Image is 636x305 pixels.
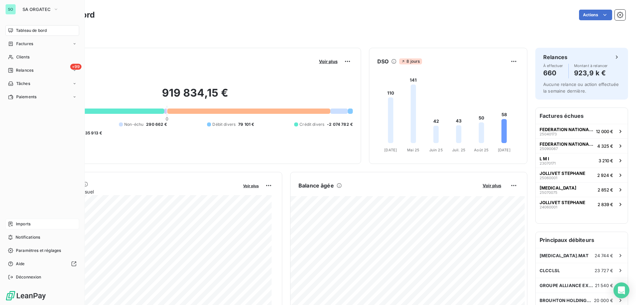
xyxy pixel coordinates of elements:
[595,283,613,288] span: 21 540 €
[407,148,419,152] tspan: Mai 25
[543,64,563,68] span: À effectuer
[536,197,628,211] button: JOLLIVET STEPHANE240600012 839 €
[540,161,556,165] span: 23070171
[16,221,30,227] span: Imports
[540,283,595,288] span: GROUPE ALLIANCE EXPERTS
[83,130,102,136] span: -35 913 €
[540,127,593,132] span: FEDERATION NATIONALE DE LA COIFFURE PACA
[540,191,557,194] span: 25070075
[16,94,36,100] span: Paiements
[536,232,628,248] h6: Principaux débiteurs
[536,138,628,153] button: FEDERATION NATIONALE DE LA COIFFURE PACA250900674 325 €
[599,158,613,163] span: 3 210 €
[598,187,613,192] span: 2 852 €
[16,54,29,60] span: Clients
[597,173,613,178] span: 2 924 €
[429,148,443,152] tspan: Juin 25
[540,132,557,136] span: 25040173
[377,57,389,65] h6: DSO
[579,10,612,20] button: Actions
[124,121,143,127] span: Non-échu
[594,298,613,303] span: 20 000 €
[543,68,563,78] h4: 660
[540,205,557,209] span: 24060001
[536,153,628,168] button: L M I230701713 210 €
[384,148,397,152] tspan: [DATE]
[238,121,254,127] span: 79 101 €
[598,202,613,207] span: 2 839 €
[540,156,549,161] span: L M I
[543,82,619,94] span: Aucune relance ou action effectuée la semaine dernière.
[540,185,576,191] span: [MEDICAL_DATA]
[540,176,557,180] span: 25060001
[540,171,585,176] span: JOLLIVET STEPHANE
[483,183,501,188] span: Voir plus
[16,28,47,34] span: Tableau de bord
[540,298,594,303] span: BROUHTON HOLDINGS LIMITED
[536,182,628,197] button: [MEDICAL_DATA]250700752 852 €
[540,141,595,147] span: FEDERATION NATIONALE DE LA COIFFURE PACA
[16,248,61,254] span: Paramètres et réglages
[166,116,168,121] span: 0
[16,274,41,280] span: Déconnexion
[16,261,25,267] span: Aide
[70,64,81,70] span: +99
[536,168,628,182] button: JOLLIVET STEPHANE250600012 924 €
[543,53,567,61] h6: Relances
[16,81,30,87] span: Tâches
[327,121,353,127] span: -2 074 782 €
[299,121,324,127] span: Crédit divers
[37,188,238,195] span: Chiffre d'affaires mensuel
[536,124,628,138] button: FEDERATION NATIONALE DE LA COIFFURE PACA2504017312 000 €
[319,59,338,64] span: Voir plus
[574,68,608,78] h4: 923,9 k €
[481,183,503,189] button: Voir plus
[37,86,353,106] h2: 919 834,15 €
[536,108,628,124] h6: Factures échues
[474,148,489,152] tspan: Août 25
[596,129,613,134] span: 12 000 €
[597,143,613,149] span: 4 325 €
[540,147,558,151] span: 25090067
[317,58,340,64] button: Voir plus
[16,234,40,240] span: Notifications
[5,290,46,301] img: Logo LeanPay
[16,41,33,47] span: Factures
[16,67,33,73] span: Relances
[243,184,259,188] span: Voir plus
[5,259,79,269] a: Aide
[574,64,608,68] span: Montant à relancer
[498,148,510,152] tspan: [DATE]
[540,200,585,205] span: JOLLIVET STEPHANE
[399,58,422,64] span: 8 jours
[540,268,560,273] span: CLCCLSL
[595,268,613,273] span: 23 727 €
[595,253,613,258] span: 24 744 €
[613,282,629,298] div: Open Intercom Messenger
[540,253,589,258] span: [MEDICAL_DATA].MAT
[452,148,465,152] tspan: Juil. 25
[5,4,16,15] div: SO
[23,7,51,12] span: SA ORGATEC
[212,121,236,127] span: Débit divers
[241,183,261,189] button: Voir plus
[298,182,334,190] h6: Balance âgée
[146,121,167,127] span: 290 662 €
